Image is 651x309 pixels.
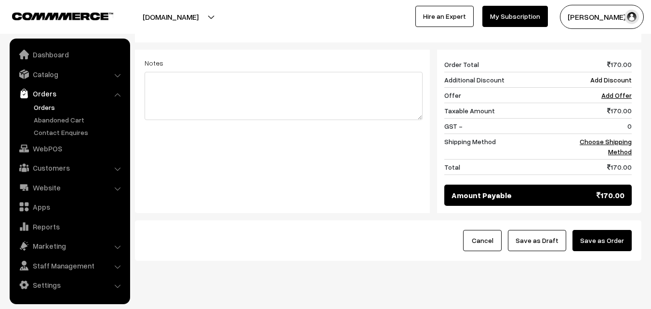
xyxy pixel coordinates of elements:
[12,66,127,83] a: Catalog
[31,115,127,125] a: Abandoned Cart
[572,160,632,175] td: 170.00
[12,257,127,274] a: Staff Management
[12,10,96,21] a: COMMMERCE
[12,276,127,294] a: Settings
[572,119,632,134] td: 0
[145,58,163,68] label: Notes
[560,5,644,29] button: [PERSON_NAME] s…
[415,6,474,27] a: Hire an Expert
[12,46,127,63] a: Dashboard
[624,10,639,24] img: user
[580,137,632,156] a: Choose Shipping Method
[12,13,113,20] img: COMMMERCE
[31,127,127,137] a: Contact Enquires
[12,198,127,215] a: Apps
[109,5,232,29] button: [DOMAIN_NAME]
[572,230,632,251] button: Save as Order
[444,88,571,103] td: Offer
[12,140,127,157] a: WebPOS
[572,103,632,119] td: 170.00
[444,103,571,119] td: Taxable Amount
[444,160,571,175] td: Total
[597,189,624,201] span: 170.00
[482,6,548,27] a: My Subscription
[12,85,127,102] a: Orders
[590,76,632,84] a: Add Discount
[12,179,127,196] a: Website
[12,237,127,255] a: Marketing
[601,91,632,99] a: Add Offer
[463,230,502,251] button: Cancel
[444,57,571,72] td: Order Total
[444,72,571,88] td: Additional Discount
[12,159,127,176] a: Customers
[12,218,127,235] a: Reports
[452,189,512,201] span: Amount Payable
[572,57,632,72] td: 170.00
[444,119,571,134] td: GST -
[508,230,566,251] button: Save as Draft
[31,102,127,112] a: Orders
[444,134,571,160] td: Shipping Method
